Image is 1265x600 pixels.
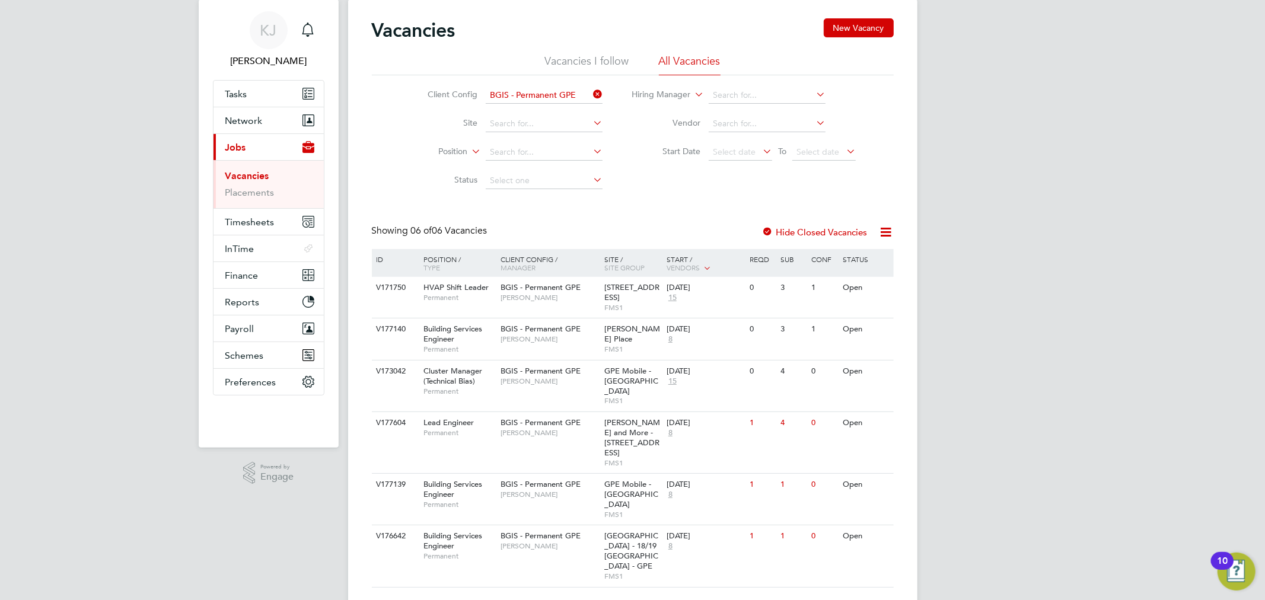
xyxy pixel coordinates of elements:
[423,282,489,292] span: HVAP Shift Leader
[840,277,891,299] div: Open
[667,480,744,490] div: [DATE]
[667,324,744,334] div: [DATE]
[260,462,294,472] span: Powered by
[409,89,477,100] label: Client Config
[604,510,661,519] span: FMS1
[501,366,581,376] span: BGIS - Permanent GPE
[604,479,658,509] span: GPE Mobile - [GEOGRAPHIC_DATA]
[747,249,778,269] div: Reqd
[225,88,247,100] span: Tasks
[423,293,495,302] span: Permanent
[260,23,277,38] span: KJ
[659,54,721,75] li: All Vacancies
[709,87,826,104] input: Search for...
[667,376,678,387] span: 15
[399,146,467,158] label: Position
[747,277,778,299] div: 0
[809,277,840,299] div: 1
[214,235,324,261] button: InTime
[214,262,324,288] button: Finance
[632,117,700,128] label: Vendor
[225,187,275,198] a: Placements
[374,318,415,340] div: V177140
[604,282,659,302] span: [STREET_ADDRESS]
[824,18,894,37] button: New Vacancy
[423,428,495,438] span: Permanent
[604,396,661,406] span: FMS1
[667,428,674,438] span: 8
[796,146,839,157] span: Select date
[604,417,660,458] span: [PERSON_NAME] and More - [STREET_ADDRESS]
[486,116,603,132] input: Search for...
[778,318,808,340] div: 3
[423,417,474,427] span: Lead Engineer
[423,387,495,396] span: Permanent
[747,318,778,340] div: 0
[604,324,660,344] span: [PERSON_NAME] Place
[840,318,891,340] div: Open
[423,324,482,344] span: Building Services Engineer
[840,249,891,269] div: Status
[778,277,808,299] div: 3
[604,531,658,571] span: [GEOGRAPHIC_DATA] - 18/19 [GEOGRAPHIC_DATA] - GPE
[667,293,678,303] span: 15
[664,249,747,279] div: Start /
[604,366,658,396] span: GPE Mobile - [GEOGRAPHIC_DATA]
[225,323,254,334] span: Payroll
[498,249,601,277] div: Client Config /
[709,116,826,132] input: Search for...
[214,315,324,342] button: Payroll
[501,417,581,427] span: BGIS - Permanent GPE
[545,54,629,75] li: Vacancies I follow
[778,412,808,434] div: 4
[501,293,598,302] span: [PERSON_NAME]
[372,225,490,237] div: Showing
[423,366,482,386] span: Cluster Manager (Technical Bias)
[840,412,891,434] div: Open
[604,458,661,468] span: FMS1
[260,472,294,482] span: Engage
[501,282,581,292] span: BGIS - Permanent GPE
[225,270,259,281] span: Finance
[423,531,482,551] span: Building Services Engineer
[411,225,432,237] span: 06 of
[415,249,498,277] div: Position /
[243,462,294,484] a: Powered byEngage
[622,89,690,101] label: Hiring Manager
[667,283,744,293] div: [DATE]
[809,360,840,382] div: 0
[809,318,840,340] div: 1
[667,490,674,500] span: 8
[778,474,808,496] div: 1
[667,334,674,344] span: 8
[747,360,778,382] div: 0
[501,490,598,499] span: [PERSON_NAME]
[747,525,778,547] div: 1
[374,474,415,496] div: V177139
[225,115,263,126] span: Network
[632,146,700,157] label: Start Date
[809,249,840,269] div: Conf
[214,289,324,315] button: Reports
[213,407,324,426] img: fastbook-logo-retina.png
[225,170,269,181] a: Vacancies
[411,225,487,237] span: 06 Vacancies
[374,249,415,269] div: ID
[213,54,324,68] span: Kyle Johnson
[374,525,415,547] div: V176642
[374,277,415,299] div: V171750
[501,334,598,344] span: [PERSON_NAME]
[214,209,324,235] button: Timesheets
[374,360,415,382] div: V173042
[213,11,324,68] a: KJ[PERSON_NAME]
[667,366,744,376] div: [DATE]
[374,412,415,434] div: V177604
[409,117,477,128] label: Site
[486,87,603,104] input: Search for...
[214,369,324,395] button: Preferences
[214,134,324,160] button: Jobs
[762,226,868,238] label: Hide Closed Vacancies
[713,146,756,157] span: Select date
[501,531,581,541] span: BGIS - Permanent GPE
[809,525,840,547] div: 0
